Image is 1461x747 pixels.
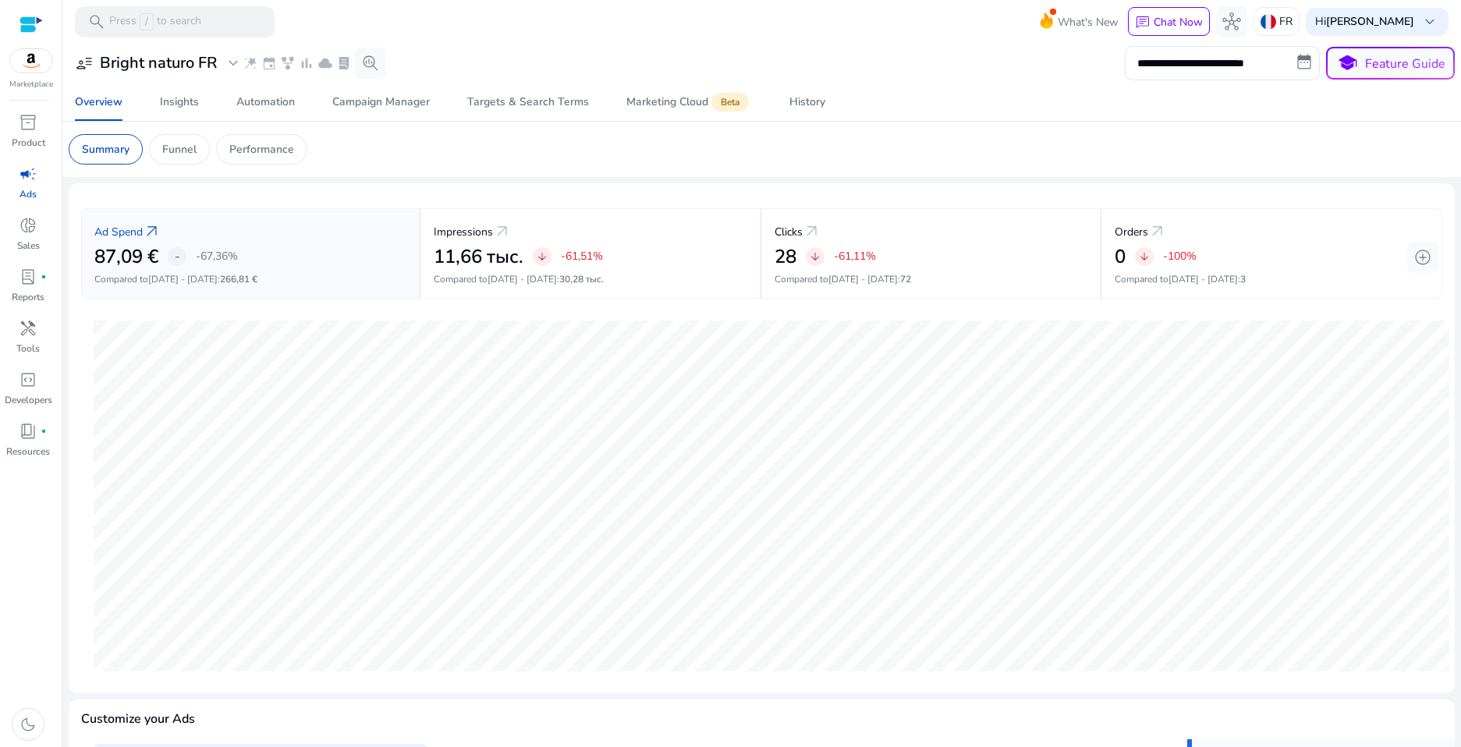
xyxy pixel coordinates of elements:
h2: 11,66 тыс. [434,246,523,268]
p: Marketplace [9,79,53,90]
span: arrow_downward [536,250,548,263]
span: code_blocks [19,370,37,389]
span: lab_profile [336,55,352,71]
p: Press to search [109,13,201,30]
p: Performance [229,141,294,158]
span: campaign [19,165,37,183]
div: Automation [236,97,295,108]
span: search_insights [361,54,380,73]
span: dark_mode [19,715,37,734]
span: book_4 [19,422,37,441]
button: chatChat Now [1128,7,1210,37]
span: What's New [1058,9,1119,36]
p: Resources [6,444,50,458]
button: schoolFeature Guide [1326,47,1455,80]
p: -61,11% [834,248,876,264]
span: family_history [280,55,296,71]
p: Ad Spend [94,224,143,240]
span: hub [1222,12,1241,31]
p: Feature Guide [1365,55,1445,73]
p: Ads [20,187,37,201]
span: search [87,12,106,31]
span: - [175,247,180,266]
span: [DATE] - [DATE] [828,273,898,285]
p: Tools [16,342,40,356]
p: Product [12,136,45,150]
span: [DATE] - [DATE] [1168,273,1238,285]
h3: Bright naturo FR [100,54,218,73]
a: arrow_outward [143,222,161,241]
span: chat [1135,15,1151,30]
span: add_circle [1413,248,1432,267]
button: add_circle [1407,242,1438,273]
span: [DATE] - [DATE] [148,273,218,285]
p: Hi [1315,16,1414,27]
a: arrow_outward [1148,222,1167,241]
span: Beta [711,93,749,112]
span: 72 [900,273,911,285]
h2: 0 [1115,246,1126,268]
span: expand_more [224,54,243,73]
span: 266,81 € [220,273,257,285]
h4: Customize your Ads [81,712,195,727]
span: event [261,55,277,71]
div: History [789,97,825,108]
span: keyboard_arrow_down [1420,12,1439,31]
p: Summary [82,141,129,158]
img: fr.svg [1261,14,1276,30]
h2: 87,09 € [94,246,158,268]
span: / [140,13,154,30]
span: donut_small [19,216,37,235]
p: Clicks [775,224,803,240]
h2: 28 [775,246,796,268]
img: amazon.svg [10,49,52,73]
div: Marketing Cloud [626,96,752,108]
p: Compared to : [434,272,746,286]
div: Campaign Manager [332,97,430,108]
button: hub [1216,6,1247,37]
span: cloud [317,55,333,71]
p: Impressions [434,224,493,240]
p: Orders [1115,224,1148,240]
span: arrow_downward [1138,250,1151,263]
span: 30,28 тыс. [559,273,604,285]
p: Compared to : [94,272,406,286]
p: Chat Now [1154,15,1203,30]
p: Developers [5,393,52,407]
span: user_attributes [75,54,94,73]
div: Insights [160,97,199,108]
span: fiber_manual_record [41,428,47,434]
p: Compared to : [775,272,1087,286]
div: Overview [75,97,122,108]
span: arrow_downward [809,250,821,263]
p: Reports [12,290,44,304]
p: Funnel [162,141,197,158]
p: -100% [1163,248,1197,264]
span: 3 [1240,273,1246,285]
p: -61,51% [561,248,603,264]
a: arrow_outward [803,222,821,241]
span: fiber_manual_record [41,274,47,280]
span: inventory_2 [19,113,37,132]
p: Sales [17,239,40,253]
div: Targets & Search Terms [467,97,589,108]
span: school [1336,52,1359,75]
span: [DATE] - [DATE] [488,273,557,285]
span: bar_chart [299,55,314,71]
button: search_insights [355,48,386,79]
p: -67,36% [196,248,238,264]
p: Compared to : [1115,272,1429,286]
span: lab_profile [19,267,37,286]
span: wand_stars [243,55,258,71]
b: [PERSON_NAME] [1326,14,1414,29]
p: FR [1279,8,1293,35]
span: handyman [19,319,37,338]
a: arrow_outward [493,222,512,241]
